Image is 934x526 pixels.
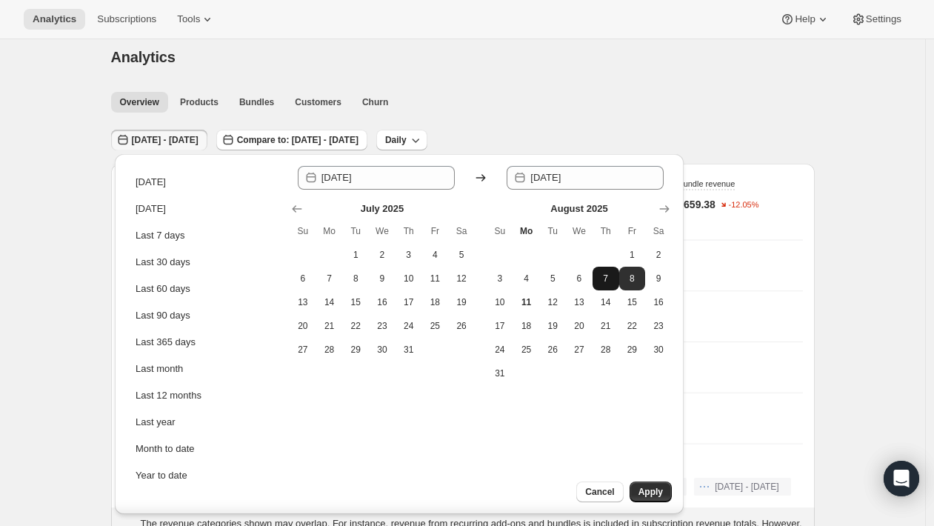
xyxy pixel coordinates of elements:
div: Last year [136,415,175,430]
button: Saturday July 5 2025 [448,243,475,267]
span: 8 [625,273,640,284]
button: Subscriptions [88,9,165,30]
button: Sunday August 31 2025 [487,362,513,385]
span: 28 [322,344,337,356]
th: Saturday [448,219,475,243]
button: Month to date [131,437,279,461]
button: [DATE] [131,170,279,194]
button: Saturday August 2 2025 [645,243,672,267]
div: Last 7 days [136,228,185,243]
button: Wednesday July 9 2025 [369,267,396,290]
div: Open Intercom Messenger [884,461,919,496]
span: Fr [428,225,443,237]
span: Su [296,225,310,237]
span: 31 [493,367,507,379]
span: 1 [625,249,640,261]
button: Wednesday July 23 2025 [369,314,396,338]
button: Start of range Friday August 8 2025 [619,267,646,290]
th: Wednesday [566,219,593,243]
span: 1 [348,249,363,261]
button: Wednesday July 30 2025 [369,338,396,362]
span: 13 [296,296,310,308]
span: 19 [454,296,469,308]
th: Friday [422,219,449,243]
button: Wednesday August 13 2025 [566,290,593,314]
button: Thursday August 7 2025 [593,267,619,290]
th: Thursday [396,219,422,243]
span: Sa [651,225,666,237]
span: 21 [322,320,337,332]
div: Last 60 days [136,282,190,296]
button: [DATE] - [DATE] [111,130,207,150]
span: 15 [348,296,363,308]
button: Today Monday August 11 2025 [513,290,540,314]
button: Show previous month, June 2025 [287,199,307,219]
button: Thursday July 24 2025 [396,314,422,338]
span: 14 [322,296,337,308]
button: Compare to: [DATE] - [DATE] [216,130,367,150]
span: Subscriptions [97,13,156,25]
span: Products [180,96,219,108]
span: 10 [401,273,416,284]
th: Friday [619,219,646,243]
button: Cancel [576,482,623,502]
button: Apply [630,482,672,502]
button: Sunday August 3 2025 [487,267,513,290]
span: [DATE] - [DATE] [715,481,778,493]
button: Friday August 29 2025 [619,338,646,362]
button: Last year [131,410,279,434]
button: Sunday July 27 2025 [290,338,316,362]
span: 18 [428,296,443,308]
button: Wednesday July 2 2025 [369,243,396,267]
span: 23 [651,320,666,332]
span: 19 [545,320,560,332]
span: 15 [625,296,640,308]
span: 3 [401,249,416,261]
div: Year to date [136,468,187,483]
button: [DATE] [131,197,279,221]
button: Tuesday July 29 2025 [342,338,369,362]
button: Analytics [24,9,85,30]
div: Last month [136,362,183,376]
span: 20 [296,320,310,332]
span: 26 [545,344,560,356]
button: Sunday July 20 2025 [290,314,316,338]
span: 2 [651,249,666,261]
div: Last 365 days [136,335,196,350]
button: Friday July 4 2025 [422,243,449,267]
button: Monday August 25 2025 [513,338,540,362]
button: [DATE] - [DATE] [694,478,790,496]
span: 18 [519,320,534,332]
button: Wednesday August 20 2025 [566,314,593,338]
span: Th [401,225,416,237]
button: Last month [131,357,279,381]
button: Last 30 days [131,250,279,274]
span: 6 [296,273,310,284]
span: 30 [375,344,390,356]
text: -12.05% [728,201,758,210]
button: Tuesday August 26 2025 [539,338,566,362]
span: Mo [322,225,337,237]
button: Year to date [131,464,279,487]
button: Sunday July 13 2025 [290,290,316,314]
button: Sunday August 24 2025 [487,338,513,362]
button: Saturday August 30 2025 [645,338,672,362]
button: Saturday August 9 2025 [645,267,672,290]
span: Fr [625,225,640,237]
span: 20 [572,320,587,332]
span: 9 [651,273,666,284]
span: 30 [651,344,666,356]
span: Su [493,225,507,237]
button: Thursday July 31 2025 [396,338,422,362]
th: Monday [513,219,540,243]
button: Saturday July 12 2025 [448,267,475,290]
span: We [572,225,587,237]
div: Month to date [136,442,195,456]
span: 24 [493,344,507,356]
button: Friday July 18 2025 [422,290,449,314]
button: Last 90 days [131,304,279,327]
span: 23 [375,320,390,332]
button: Thursday July 10 2025 [396,267,422,290]
span: 25 [428,320,443,332]
button: Thursday August 28 2025 [593,338,619,362]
